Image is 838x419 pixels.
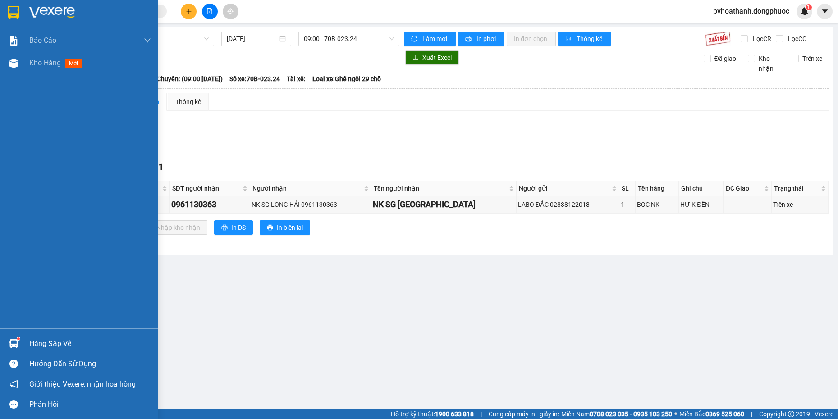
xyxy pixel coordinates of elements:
[139,220,207,235] button: downloadNhập kho nhận
[17,337,20,340] sup: 1
[801,7,809,15] img: icon-new-feature
[45,57,87,64] span: HT1310250018
[171,198,248,211] div: 0961130363
[172,183,241,193] span: SĐT người nhận
[821,7,829,15] span: caret-down
[391,409,474,419] span: Hỗ trợ kỹ thuật:
[9,380,18,388] span: notification
[412,55,419,62] span: download
[252,200,370,209] div: NK SG LONG HẢI 0961130363
[806,4,812,10] sup: 1
[3,58,86,64] span: [PERSON_NAME]:
[374,183,507,193] span: Tên người nhận
[773,200,827,209] div: Trên xe
[774,183,819,193] span: Trạng thái
[29,59,61,67] span: Kho hàng
[267,224,273,232] span: printer
[476,34,497,44] span: In phơi
[260,220,310,235] button: printerIn biên lai
[518,200,617,209] div: LABO ĐẮC 02838122018
[287,74,306,84] span: Tài xế:
[519,183,609,193] span: Người gửi
[29,337,151,351] div: Hàng sắp về
[65,59,82,68] span: mới
[229,74,280,84] span: Số xe: 70B-023.24
[755,54,785,73] span: Kho nhận
[636,181,679,196] th: Tên hàng
[422,34,449,44] span: Làm mới
[223,4,238,19] button: aim
[304,32,394,46] span: 09:00 - 70B-023.24
[202,4,218,19] button: file-add
[784,34,808,44] span: Lọc CC
[20,65,55,71] span: 09:51:43 [DATE]
[312,74,381,84] span: Loại xe: Ghế ngồi 29 chỗ
[9,36,18,46] img: solution-icon
[705,410,744,418] strong: 0369 525 060
[619,181,636,196] th: SL
[373,198,515,211] div: NK SG [GEOGRAPHIC_DATA]
[680,200,722,209] div: HƯ K ĐỀN
[170,196,250,214] td: 0961130363
[144,37,151,44] span: down
[481,409,482,419] span: |
[186,8,192,14] span: plus
[3,65,55,71] span: In ngày:
[157,74,223,84] span: Chuyến: (09:00 [DATE])
[71,40,110,46] span: Hotline: 19001152
[3,5,43,45] img: logo
[489,409,559,419] span: Cung cấp máy in - giấy in:
[788,411,794,417] span: copyright
[807,4,810,10] span: 1
[221,224,228,232] span: printer
[277,223,303,232] span: In biên lai
[817,4,833,19] button: caret-down
[29,357,151,371] div: Hướng dẫn sử dụng
[71,14,121,26] span: Bến xe [GEOGRAPHIC_DATA]
[435,410,474,418] strong: 1900 633 818
[577,34,604,44] span: Thống kê
[29,398,151,411] div: Phản hồi
[458,32,504,46] button: printerIn phơi
[507,32,556,46] button: In đơn chọn
[405,50,459,65] button: downloadXuất Excel
[175,97,201,107] div: Thống kê
[71,5,124,13] strong: ĐỒNG PHƯỚC
[637,200,677,209] div: BOC NK
[705,32,731,46] img: 9k=
[558,32,611,46] button: bar-chartThống kê
[679,181,724,196] th: Ghi chú
[565,36,573,43] span: bar-chart
[799,54,826,64] span: Trên xe
[621,200,634,209] div: 1
[679,409,744,419] span: Miền Bắc
[9,400,18,409] span: message
[711,54,740,64] span: Đã giao
[227,8,234,14] span: aim
[29,35,56,46] span: Báo cáo
[751,409,752,419] span: |
[9,59,18,68] img: warehouse-icon
[422,53,452,63] span: Xuất Excel
[674,412,677,416] span: ⚪️
[411,36,419,43] span: sync
[71,27,124,38] span: 01 Võ Văn Truyện, KP.1, Phường 2
[8,6,19,19] img: logo-vxr
[749,34,773,44] span: Lọc CR
[9,360,18,368] span: question-circle
[206,8,213,14] span: file-add
[561,409,672,419] span: Miền Nam
[231,223,246,232] span: In DS
[706,5,797,17] span: pvhoathanh.dongphuoc
[371,196,517,214] td: NK SG LONG HẢI
[404,32,456,46] button: syncLàm mới
[181,4,197,19] button: plus
[29,378,136,390] span: Giới thiệu Vexere, nhận hoa hồng
[214,220,253,235] button: printerIn DS
[465,36,473,43] span: printer
[24,49,110,56] span: -----------------------------------------
[590,410,672,418] strong: 0708 023 035 - 0935 103 250
[252,183,362,193] span: Người nhận
[9,339,18,348] img: warehouse-icon
[726,183,762,193] span: ĐC Giao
